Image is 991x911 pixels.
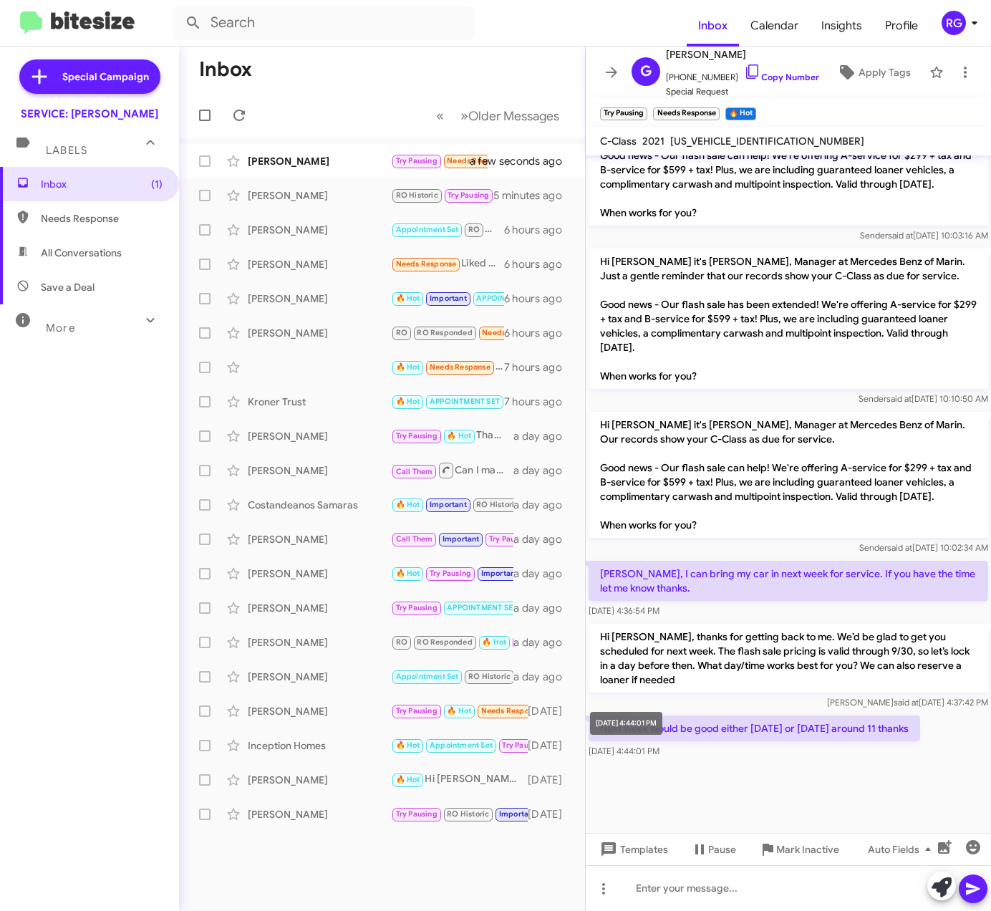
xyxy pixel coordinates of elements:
[391,153,488,169] div: Next week would be good either [DATE] or [DATE] around 11 thanks
[513,498,574,512] div: a day ago
[396,397,420,406] span: 🔥 Hot
[391,428,513,444] div: Thank you for letting us know, have a great day !
[666,63,819,85] span: [PHONE_NUMBER]
[396,328,407,337] span: RO
[248,532,391,546] div: [PERSON_NAME]
[41,177,163,191] span: Inbox
[589,412,988,538] p: Hi [PERSON_NAME] it's [PERSON_NAME], Manager at Mercedes Benz of Marin. Our records show your C-C...
[396,259,457,269] span: Needs Response
[942,11,966,35] div: RG
[493,188,574,203] div: 5 minutes ago
[396,809,438,819] span: Try Pausing
[396,637,407,647] span: RO
[653,107,719,120] small: Needs Response
[513,532,574,546] div: a day ago
[489,534,531,544] span: Try Pausing
[396,362,420,372] span: 🔥 Hot
[499,809,536,819] span: Important
[41,246,122,260] span: All Conversations
[887,542,912,553] span: said at
[391,634,513,650] div: Sounds good!
[41,280,95,294] span: Save a Deal
[856,837,948,862] button: Auto Fields
[391,496,513,513] div: Wonderful
[589,624,988,693] p: Hi [PERSON_NAME], thanks for getting back to me. We’d be glad to get you scheduled for next week....
[476,294,546,303] span: APPOINTMENT SET
[513,429,574,443] div: a day ago
[886,393,912,404] span: said at
[248,601,391,615] div: [PERSON_NAME]
[428,101,568,130] nav: Page navigation example
[859,393,988,404] span: Sender [DATE] 10:10:50 AM
[430,294,467,303] span: Important
[687,5,739,47] span: Inbox
[430,500,467,509] span: Important
[396,500,420,509] span: 🔥 Hot
[894,697,919,708] span: said at
[391,531,513,547] div: Hi [PERSON_NAME], we have a driver outside waiting for you. Thank you.
[874,5,929,47] a: Profile
[396,534,433,544] span: Call Them
[151,177,163,191] span: (1)
[666,46,819,63] span: [PERSON_NAME]
[427,101,453,130] button: Previous
[430,569,471,578] span: Try Pausing
[248,395,391,409] div: Kroner Trust
[396,156,438,165] span: Try Pausing
[589,605,659,616] span: [DATE] 4:36:54 PM
[824,59,922,85] button: Apply Tags
[417,328,472,337] span: RO Responded
[708,837,736,862] span: Pause
[391,599,513,616] div: Great! We look forward to seeing you then
[447,431,471,440] span: 🔥 Hot
[504,326,574,340] div: 6 hours ago
[590,712,662,735] div: [DATE] 4:44:01 PM
[391,393,504,410] div: Hello [PERSON_NAME], this is [PERSON_NAME] from Mercedes-Benz of Marin. Kroner mentioned connecti...
[859,542,988,553] span: Sender [DATE] 10:02:34 AM
[513,635,574,650] div: a day ago
[468,672,511,681] span: RO Historic
[504,223,574,237] div: 6 hours ago
[391,771,528,788] div: Hi [PERSON_NAME], just following back up if you wanted to schedule an appointment ?
[513,463,574,478] div: a day ago
[504,395,574,409] div: 7 hours ago
[396,775,420,784] span: 🔥 Hot
[396,672,459,681] span: Appointment Set
[810,5,874,47] a: Insights
[248,773,391,787] div: [PERSON_NAME]
[448,191,489,200] span: Try Pausing
[502,741,543,750] span: Try Pausing
[597,837,668,862] span: Templates
[248,188,391,203] div: [PERSON_NAME]
[481,569,518,578] span: Important
[460,107,468,125] span: »
[396,741,420,750] span: 🔥 Hot
[391,221,504,238] div: Thank you for the information, [PERSON_NAME]! The account records have been updated.
[396,294,420,303] span: 🔥 Hot
[391,256,504,272] div: Liked “I'm glad to hear that! If you need any further service or maintenance for your vehicle, fe...
[447,603,517,612] span: APPOINTMENT SET
[391,806,528,822] div: Hi [PERSON_NAME], just following up regarding your service. Since you still have your Pre-Paid Ma...
[589,715,920,741] p: Next week would be good either [DATE] or [DATE] around 11 thanks
[248,463,391,478] div: [PERSON_NAME]
[725,107,756,120] small: 🔥 Hot
[513,601,574,615] div: a day ago
[680,837,748,862] button: Pause
[640,60,652,83] span: G
[481,706,542,715] span: Needs Response
[589,249,988,389] p: Hi [PERSON_NAME] it's [PERSON_NAME], Manager at Mercedes Benz of Marin. Just a gentle reminder th...
[62,69,149,84] span: Special Campaign
[396,431,438,440] span: Try Pausing
[391,359,504,375] div: Sorry--didn't recognize the number when you first texted. I made an appointment by phone. Thanks.
[513,670,574,684] div: a day ago
[868,837,937,862] span: Auto Fields
[199,58,252,81] h1: Inbox
[468,108,559,124] span: Older Messages
[391,187,493,203] div: Liked “You're welcome! We look forward to seeing you [DATE] at 8:00 AM. Safe travels!”
[248,635,391,650] div: [PERSON_NAME]
[504,360,574,375] div: 7 hours ago
[391,290,504,307] div: no
[391,703,528,719] div: Great
[248,223,391,237] div: [PERSON_NAME]
[528,773,574,787] div: [DATE]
